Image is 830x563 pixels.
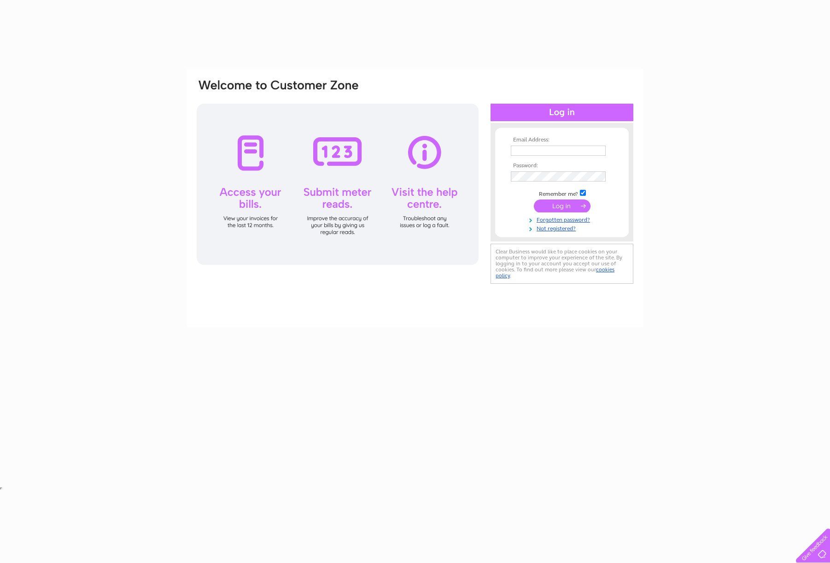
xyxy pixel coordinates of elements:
a: Forgotten password? [511,215,615,223]
input: Submit [534,199,590,212]
th: Password: [509,163,615,169]
th: Email Address: [509,137,615,143]
a: Not registered? [511,223,615,232]
div: Clear Business would like to place cookies on your computer to improve your experience of the sit... [491,244,633,284]
a: cookies policy [496,266,614,279]
td: Remember me? [509,188,615,198]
